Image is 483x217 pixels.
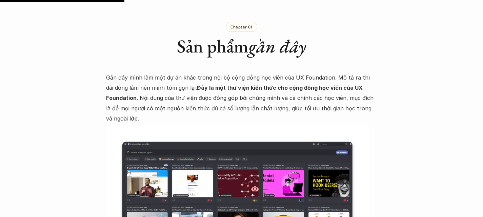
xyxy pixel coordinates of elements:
h1: Sản phẩm [106,35,377,57]
strong: Đây là một thư viện kiến thức cho cộng đồng học viên của UX Foundation [106,84,364,101]
em: gần đây [248,34,306,58]
p: Gần đây mình làm một dự án khác trong nội bộ cộng đồng học viên của UX Foundation. Mô tả ra thì d... [106,72,377,124]
p: Chapter 01 [230,24,253,29]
